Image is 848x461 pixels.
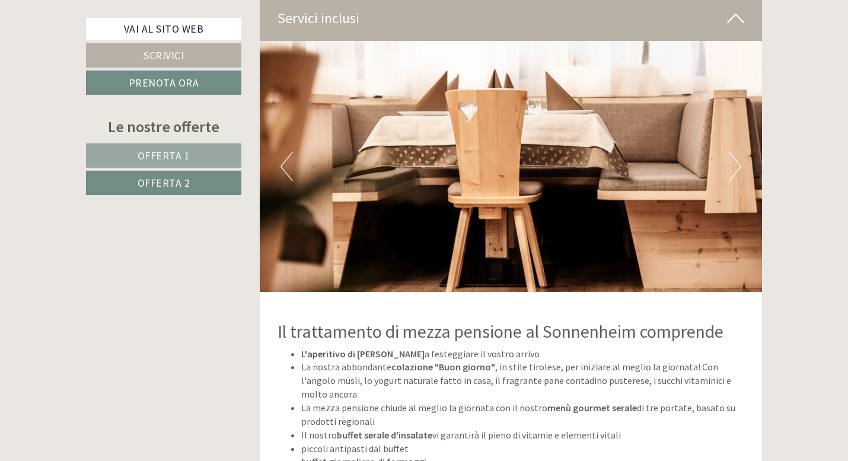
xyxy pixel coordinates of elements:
span: Offerta 2 [138,176,190,190]
strong: menù gourmet serale [547,402,637,414]
li: La mezza pensione chiude al meglio la giornata con il nostro di tre portate, basato su prodotti r... [301,401,745,428]
a: Vai al sito web [86,18,241,40]
small: 18:20 [18,57,174,66]
strong: buffet serale d'insalate [337,429,432,441]
li: piccoli antipasti dal buffet [301,442,745,456]
strong: L'aperitivo di [PERSON_NAME] [301,348,425,360]
div: giovedì [209,9,258,29]
li: a festeggiare il vostro arrivo [301,347,745,361]
div: Buon giorno, come possiamo aiutarla? [9,32,180,68]
strong: colazione "Buon giorno" [391,361,495,373]
a: Prenota ora [86,71,241,95]
a: Scrivici [86,43,241,68]
button: Next [729,152,741,181]
span: Offerta 1 [138,149,190,162]
div: Le nostre offerte [86,116,241,137]
div: Inso Sonnenheim [18,34,174,44]
h2: Il trattamento di mezza pensione al Sonnenheim comprende [278,322,745,341]
li: Il nostro vi garantirà il pieno di vitamie e elementi vitali [301,428,745,442]
li: La nostra abbondante , in stile tirolese, per iniziare al meglio la giornata! Con l'angolo müsli,... [301,360,745,401]
button: Invia [405,309,468,333]
button: Previous [280,152,293,181]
